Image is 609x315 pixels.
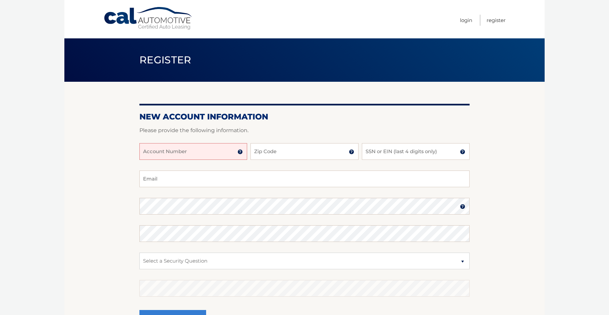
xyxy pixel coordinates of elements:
[362,143,470,160] input: SSN or EIN (last 4 digits only)
[139,143,247,160] input: Account Number
[349,149,354,154] img: tooltip.svg
[460,204,465,209] img: tooltip.svg
[460,149,465,154] img: tooltip.svg
[460,15,472,26] a: Login
[250,143,358,160] input: Zip Code
[139,126,470,135] p: Please provide the following information.
[139,171,470,187] input: Email
[139,54,191,66] span: Register
[237,149,243,154] img: tooltip.svg
[103,7,193,30] a: Cal Automotive
[139,112,470,122] h2: New Account Information
[487,15,506,26] a: Register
